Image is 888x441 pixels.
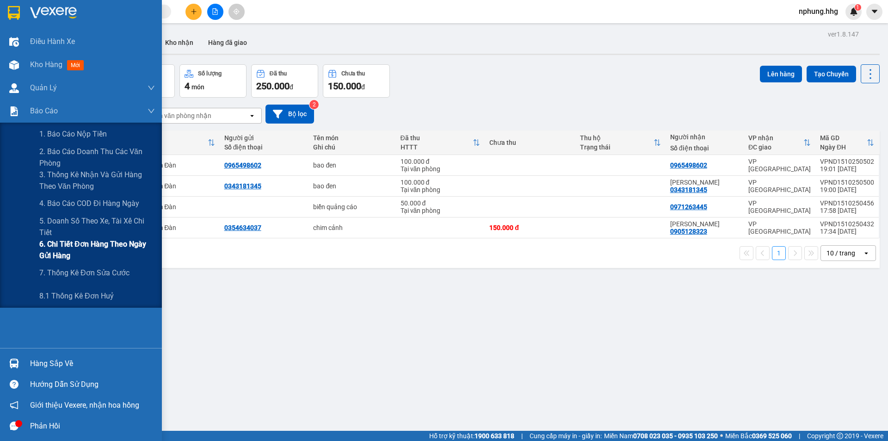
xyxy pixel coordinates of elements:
[130,134,207,142] div: VP gửi
[489,224,570,231] div: 150.000 đ
[475,432,514,440] strong: 1900 633 818
[855,4,861,11] sup: 1
[670,179,739,186] div: thùy minh
[10,401,18,410] span: notification
[19,31,86,55] span: 24 [PERSON_NAME] - Vinh - [GEOGRAPHIC_DATA]
[820,186,874,193] div: 19:00 [DATE]
[748,134,803,142] div: VP nhận
[185,81,190,92] span: 4
[201,31,254,54] button: Hàng đã giao
[791,6,845,17] span: nphung.hhg
[870,7,879,16] span: caret-down
[580,143,654,151] div: Trạng thái
[328,81,361,92] span: 150.000
[670,186,707,193] div: 0343181345
[212,8,218,15] span: file-add
[30,82,57,93] span: Quản Lý
[807,66,856,82] button: Tạo Chuyến
[670,203,707,211] div: 0971263445
[820,134,867,142] div: Mã GD
[30,36,75,47] span: Điều hành xe
[39,128,107,140] span: 1. Báo cáo nộp tiền
[130,224,215,231] div: VP TT Nam Đàn
[820,179,874,186] div: VPND1510250500
[361,83,365,91] span: đ
[341,70,365,77] div: Chưa thu
[521,431,523,441] span: |
[233,8,240,15] span: aim
[670,161,707,169] div: 0965498602
[130,182,215,190] div: VP TT Nam Đàn
[191,8,197,15] span: plus
[130,161,215,169] div: VP TT Nam Đàn
[30,378,155,391] div: Hướng dẫn sử dụng
[67,60,84,70] span: mới
[148,107,155,115] span: down
[30,60,62,69] span: Kho hàng
[198,70,222,77] div: Số lượng
[251,64,318,98] button: Đã thu250.000đ
[224,224,261,231] div: 0354634037
[256,81,290,92] span: 250.000
[148,84,155,92] span: down
[856,4,859,11] span: 1
[248,112,256,119] svg: open
[30,68,77,87] strong: PHIẾU GỬI HÀNG
[185,4,202,20] button: plus
[9,106,19,116] img: solution-icon
[158,31,201,54] button: Kho nhận
[313,224,391,231] div: chim cảnh
[799,431,800,441] span: |
[401,199,481,207] div: 50.000 đ
[207,4,223,20] button: file-add
[224,143,304,151] div: Số điện thoại
[820,228,874,235] div: 17:34 [DATE]
[228,4,245,20] button: aim
[850,7,858,16] img: icon-new-feature
[8,6,20,20] img: logo-vxr
[748,199,811,214] div: VP [GEOGRAPHIC_DATA]
[313,182,391,190] div: bao đen
[313,143,391,151] div: Ghi chú
[39,169,155,192] span: 3. Thống kê nhận và gửi hàng theo văn phòng
[39,238,155,261] span: 6. Chi tiết đơn hàng theo ngày gửi hàng
[9,83,19,93] img: warehouse-icon
[39,146,155,169] span: 2. Báo cáo doanh thu các văn phòng
[39,215,155,238] span: 5. Doanh số theo xe, tài xế chi tiết
[30,357,155,371] div: Hàng sắp về
[126,130,219,155] th: Toggle SortBy
[401,186,481,193] div: Tại văn phòng
[820,158,874,165] div: VPND1510250502
[633,432,718,440] strong: 0708 023 035 - 0935 103 250
[725,431,792,441] span: Miền Bắc
[179,64,247,98] button: Số lượng4món
[820,165,874,173] div: 19:01 [DATE]
[323,64,390,98] button: Chưa thu150.000đ
[604,431,718,441] span: Miền Nam
[224,134,304,142] div: Người gửi
[396,130,485,155] th: Toggle SortBy
[489,139,570,146] div: Chưa thu
[772,246,786,260] button: 1
[752,432,792,440] strong: 0369 525 060
[748,158,811,173] div: VP [GEOGRAPHIC_DATA]
[191,83,204,91] span: món
[130,203,215,211] div: VP TT Nam Đàn
[580,134,654,142] div: Thu hộ
[290,83,293,91] span: đ
[820,207,874,214] div: 17:58 [DATE]
[130,143,207,151] div: ĐC lấy
[9,60,19,70] img: warehouse-icon
[815,130,879,155] th: Toggle SortBy
[313,134,391,142] div: Tên món
[837,433,843,439] span: copyright
[224,182,261,190] div: 0343181345
[401,165,481,173] div: Tại văn phòng
[826,248,855,258] div: 10 / trang
[744,130,815,155] th: Toggle SortBy
[270,70,287,77] div: Đã thu
[10,422,18,430] span: message
[530,431,602,441] span: Cung cấp máy in - giấy in:
[265,105,314,124] button: Bộ lọc
[820,220,874,228] div: VPND1510250432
